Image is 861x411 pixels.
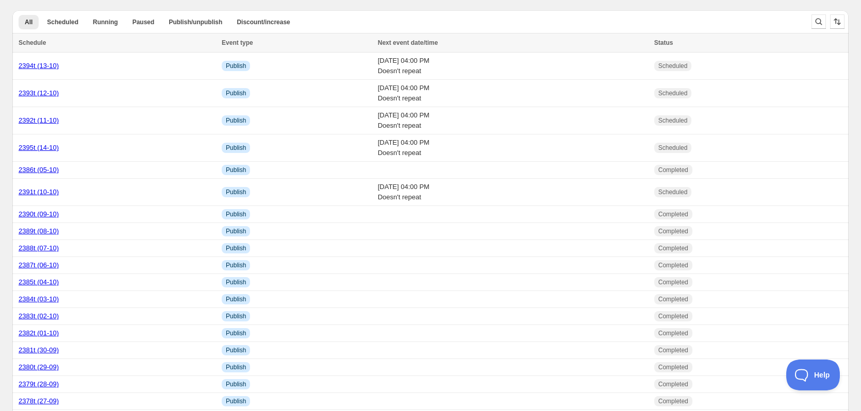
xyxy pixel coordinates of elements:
[375,134,651,162] td: [DATE] 04:00 PM Doesn't repeat
[226,62,246,70] span: Publish
[226,244,246,252] span: Publish
[658,89,688,97] span: Scheduled
[226,346,246,354] span: Publish
[47,18,78,26] span: Scheduled
[226,227,246,235] span: Publish
[25,18,32,26] span: All
[19,397,59,405] a: 2378t (27-09)
[19,346,59,354] a: 2381t (30-09)
[830,14,845,29] button: Sort the results
[169,18,222,26] span: Publish/unpublish
[19,244,59,252] a: 2388t (07-10)
[658,380,688,388] span: Completed
[19,312,59,320] a: 2383t (02-10)
[19,116,59,124] a: 2392t (11-10)
[658,188,688,196] span: Scheduled
[654,39,673,46] span: Status
[226,278,246,286] span: Publish
[658,210,688,218] span: Completed
[226,397,246,405] span: Publish
[19,144,59,151] a: 2395t (14-10)
[19,166,59,174] a: 2386t (05-10)
[19,261,59,269] a: 2387t (06-10)
[93,18,118,26] span: Running
[658,227,688,235] span: Completed
[658,312,688,320] span: Completed
[226,116,246,125] span: Publish
[375,53,651,80] td: [DATE] 04:00 PM Doesn't repeat
[226,188,246,196] span: Publish
[658,363,688,371] span: Completed
[658,346,688,354] span: Completed
[375,179,651,206] td: [DATE] 04:00 PM Doesn't repeat
[658,278,688,286] span: Completed
[19,363,59,371] a: 2380t (29-09)
[226,312,246,320] span: Publish
[226,295,246,303] span: Publish
[378,39,438,46] span: Next event date/time
[226,363,246,371] span: Publish
[226,261,246,269] span: Publish
[226,166,246,174] span: Publish
[658,295,688,303] span: Completed
[658,116,688,125] span: Scheduled
[226,380,246,388] span: Publish
[658,62,688,70] span: Scheduled
[133,18,155,26] span: Paused
[812,14,826,29] button: Search and filter results
[19,295,59,303] a: 2384t (03-10)
[19,188,59,196] a: 2391t (10-10)
[375,107,651,134] td: [DATE] 04:00 PM Doesn't repeat
[19,210,59,218] a: 2390t (09-10)
[237,18,290,26] span: Discount/increase
[19,89,59,97] a: 2393t (12-10)
[222,39,253,46] span: Event type
[19,62,59,70] a: 2394t (13-10)
[19,39,46,46] span: Schedule
[19,227,59,235] a: 2389t (08-10)
[19,380,59,388] a: 2379t (28-09)
[375,80,651,107] td: [DATE] 04:00 PM Doesn't repeat
[658,329,688,337] span: Completed
[658,244,688,252] span: Completed
[658,261,688,269] span: Completed
[226,329,246,337] span: Publish
[658,144,688,152] span: Scheduled
[786,359,840,390] iframe: Toggle Customer Support
[658,166,688,174] span: Completed
[658,397,688,405] span: Completed
[226,89,246,97] span: Publish
[226,210,246,218] span: Publish
[19,278,59,286] a: 2385t (04-10)
[226,144,246,152] span: Publish
[19,329,59,337] a: 2382t (01-10)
